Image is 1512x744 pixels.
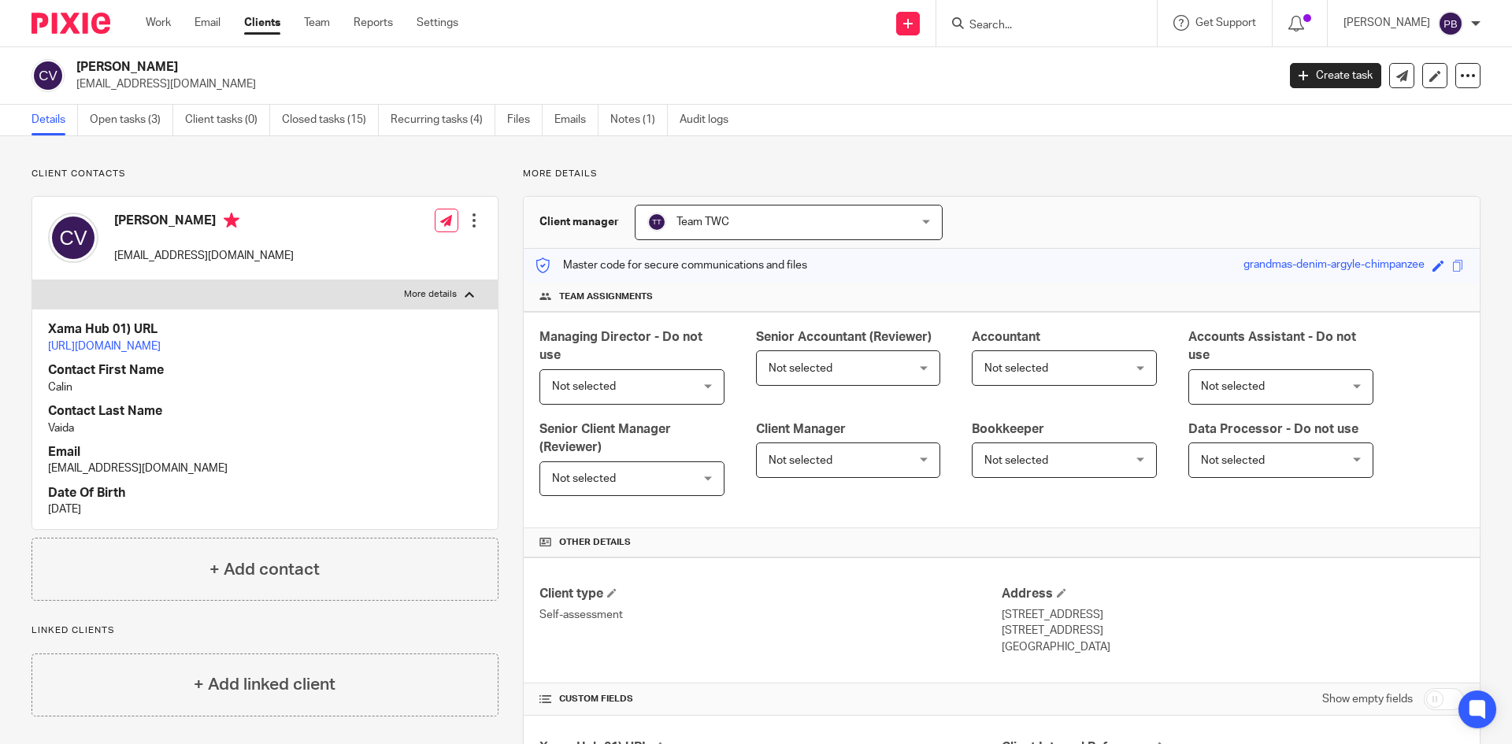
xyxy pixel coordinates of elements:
[146,15,171,31] a: Work
[417,15,458,31] a: Settings
[404,288,457,301] p: More details
[1188,423,1358,435] span: Data Processor - Do not use
[114,213,294,232] h4: [PERSON_NAME]
[552,473,616,484] span: Not selected
[31,105,78,135] a: Details
[680,105,740,135] a: Audit logs
[31,59,65,92] img: svg%3E
[1188,331,1356,361] span: Accounts Assistant - Do not use
[984,455,1048,466] span: Not selected
[354,15,393,31] a: Reports
[1343,15,1430,31] p: [PERSON_NAME]
[76,76,1266,92] p: [EMAIL_ADDRESS][DOMAIN_NAME]
[48,485,482,502] h4: Date Of Birth
[48,321,482,338] h4: Xama Hub 01) URL
[559,291,653,303] span: Team assignments
[185,105,270,135] a: Client tasks (0)
[48,362,482,379] h4: Contact First Name
[48,502,482,517] p: [DATE]
[769,363,832,374] span: Not selected
[48,403,482,420] h4: Contact Last Name
[48,461,482,476] p: [EMAIL_ADDRESS][DOMAIN_NAME]
[539,214,619,230] h3: Client manager
[1002,639,1464,655] p: [GEOGRAPHIC_DATA]
[535,257,807,273] p: Master code for secure communications and files
[76,59,1028,76] h2: [PERSON_NAME]
[1195,17,1256,28] span: Get Support
[224,213,239,228] i: Primary
[523,168,1480,180] p: More details
[539,693,1002,705] h4: CUSTOM FIELDS
[1002,623,1464,639] p: [STREET_ADDRESS]
[552,381,616,392] span: Not selected
[48,213,98,263] img: svg%3E
[1290,63,1381,88] a: Create task
[610,105,668,135] a: Notes (1)
[282,105,379,135] a: Closed tasks (15)
[559,536,631,549] span: Other details
[48,341,161,352] a: [URL][DOMAIN_NAME]
[769,455,832,466] span: Not selected
[1002,607,1464,623] p: [STREET_ADDRESS]
[48,444,482,461] h4: Email
[756,331,932,343] span: Senior Accountant (Reviewer)
[195,15,220,31] a: Email
[539,423,671,453] span: Senior Client Manager (Reviewer)
[1201,381,1265,392] span: Not selected
[507,105,543,135] a: Files
[554,105,598,135] a: Emails
[676,217,729,228] span: Team TWC
[194,672,335,697] h4: + Add linked client
[539,586,1002,602] h4: Client type
[1201,455,1265,466] span: Not selected
[391,105,495,135] a: Recurring tasks (4)
[304,15,330,31] a: Team
[48,379,482,395] p: Calin
[1322,691,1413,707] label: Show empty fields
[114,248,294,264] p: [EMAIL_ADDRESS][DOMAIN_NAME]
[1002,586,1464,602] h4: Address
[31,168,498,180] p: Client contacts
[972,331,1040,343] span: Accountant
[756,423,846,435] span: Client Manager
[539,607,1002,623] p: Self-assessment
[31,624,498,637] p: Linked clients
[90,105,173,135] a: Open tasks (3)
[647,213,666,231] img: svg%3E
[968,19,1110,33] input: Search
[1243,257,1425,275] div: grandmas-denim-argyle-chimpanzee
[972,423,1044,435] span: Bookkeeper
[984,363,1048,374] span: Not selected
[209,557,320,582] h4: + Add contact
[244,15,280,31] a: Clients
[31,13,110,34] img: Pixie
[539,331,702,361] span: Managing Director - Do not use
[48,420,482,436] p: Vaida
[1438,11,1463,36] img: svg%3E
